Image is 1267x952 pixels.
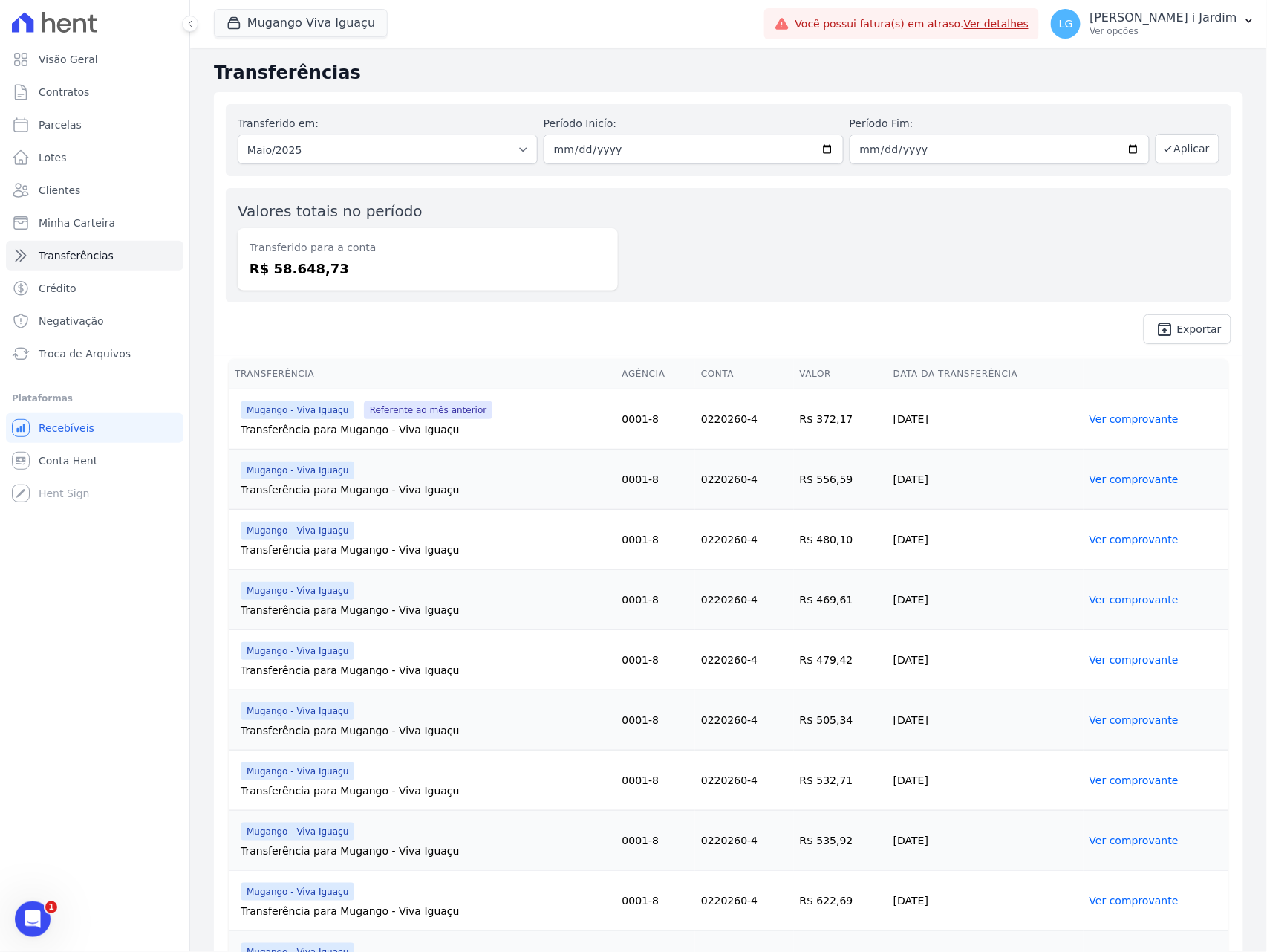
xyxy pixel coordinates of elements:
[241,642,354,660] span: Mugango - Viva Iguaçu
[1039,3,1267,45] button: LG [PERSON_NAME] i Jardim Ver opções
[794,389,887,450] td: R$ 372,17
[544,116,844,132] label: Período Inicío:
[1090,895,1179,907] a: Ver comprovante
[695,570,793,630] td: 0220260-4
[616,359,695,389] th: Agência
[6,306,183,336] a: Negativação
[887,751,1084,811] td: [DATE]
[39,421,94,435] span: Recebíveis
[241,883,354,901] span: Mugango - Viva Iguaçu
[1177,325,1222,334] span: Exportar
[695,690,793,751] td: 0220260-4
[1090,654,1179,666] a: Ver comprovante
[238,117,319,129] label: Transferido em:
[794,630,887,690] td: R$ 479,42
[6,339,183,369] a: Troca de Arquivos
[214,9,388,37] button: Mugango Viva Iguaçu
[1090,594,1179,606] a: Ver comprovante
[695,510,793,570] td: 0220260-4
[39,150,67,165] span: Lotes
[795,16,1029,32] span: Você possui fatura(s) em atraso.
[616,811,695,871] td: 0001-8
[39,248,114,263] span: Transferências
[39,281,76,296] span: Crédito
[241,762,354,780] span: Mugango - Viva Iguaçu
[241,582,354,600] span: Mugango - Viva Iguaçu
[695,871,793,931] td: 0220260-4
[887,389,1084,450] td: [DATE]
[6,77,183,107] a: Contratos
[964,18,1029,30] a: Ver detalhes
[39,314,104,328] span: Negativação
[241,843,610,858] div: Transferência para Mugango - Viva Iguaçu
[250,259,606,279] dd: R$ 58.648,73
[794,450,887,510] td: R$ 556,59
[1059,19,1073,29] span: LG
[1090,413,1179,425] a: Ver comprovante
[241,663,610,678] div: Transferência para Mugango - Viva Iguaçu
[241,482,610,497] div: Transferência para Mugango - Viva Iguaçu
[6,273,183,303] a: Crédito
[241,462,354,479] span: Mugango - Viva Iguaçu
[39,85,89,100] span: Contratos
[39,346,131,361] span: Troca de Arquivos
[887,690,1084,751] td: [DATE]
[1090,835,1179,846] a: Ver comprovante
[241,422,610,437] div: Transferência para Mugango - Viva Iguaçu
[6,45,183,74] a: Visão Geral
[794,510,887,570] td: R$ 480,10
[850,116,1150,132] label: Período Fim:
[695,630,793,690] td: 0220260-4
[364,401,493,419] span: Referente ao mês anterior
[6,241,183,271] a: Transferências
[1156,134,1219,163] button: Aplicar
[241,723,610,738] div: Transferência para Mugango - Viva Iguaçu
[39,52,98,67] span: Visão Geral
[214,59,1243,86] h2: Transferências
[12,389,177,407] div: Plataformas
[241,783,610,798] div: Transferência para Mugango - Viva Iguaçu
[616,450,695,510] td: 0001-8
[1090,774,1179,786] a: Ver comprovante
[1144,314,1231,344] a: unarchive Exportar
[241,702,354,720] span: Mugango - Viva Iguaçu
[794,751,887,811] td: R$ 532,71
[794,690,887,751] td: R$ 505,34
[887,811,1084,871] td: [DATE]
[887,359,1084,389] th: Data da Transferência
[616,570,695,630] td: 0001-8
[250,240,606,256] dt: Transferido para a conta
[241,543,610,557] div: Transferência para Mugango - Viva Iguaçu
[6,446,183,476] a: Conta Hent
[1156,320,1174,338] i: unarchive
[1090,714,1179,726] a: Ver comprovante
[616,510,695,570] td: 0001-8
[794,811,887,871] td: R$ 535,92
[1090,25,1237,37] p: Ver opções
[695,751,793,811] td: 0220260-4
[1090,10,1237,25] p: [PERSON_NAME] i Jardim
[695,450,793,510] td: 0220260-4
[1090,473,1179,485] a: Ver comprovante
[794,871,887,931] td: R$ 622,69
[241,904,610,919] div: Transferência para Mugango - Viva Iguaçu
[887,510,1084,570] td: [DATE]
[794,359,887,389] th: Valor
[616,871,695,931] td: 0001-8
[39,453,97,468] span: Conta Hent
[241,522,354,540] span: Mugango - Viva Iguaçu
[241,823,354,841] span: Mugango - Viva Iguaçu
[238,202,423,220] label: Valores totais no período
[794,570,887,630] td: R$ 469,61
[616,690,695,751] td: 0001-8
[229,359,616,389] th: Transferência
[39,117,82,132] span: Parcelas
[39,183,80,198] span: Clientes
[6,143,183,172] a: Lotes
[6,208,183,238] a: Minha Carteira
[887,570,1084,630] td: [DATE]
[6,175,183,205] a: Clientes
[695,811,793,871] td: 0220260-4
[695,359,793,389] th: Conta
[15,901,51,937] iframe: Intercom live chat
